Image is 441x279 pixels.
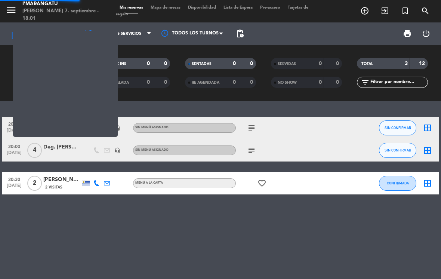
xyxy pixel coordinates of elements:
button: SIN CONFIRMAR [379,143,416,158]
strong: 0 [319,61,322,66]
i: filter_list [361,78,370,87]
span: CANCELADA [106,81,129,85]
span: 20:00 [5,119,24,128]
span: SIN CONFIRMAR [385,148,411,152]
i: search [421,6,430,15]
div: Deg. [PERSON_NAME] [43,143,81,151]
strong: 10 [75,80,83,85]
i: border_all [423,179,432,188]
span: WALK IN [375,4,395,17]
i: menu [6,4,17,16]
strong: 0 [233,80,236,85]
i: border_all [423,146,432,155]
span: RESERVADAS [18,61,41,65]
strong: 12 [75,60,83,65]
strong: 0 [147,80,150,85]
div: Deg. [PERSON_NAME][GEOGRAPHIC_DATA] [43,120,81,129]
span: 20:30 [5,175,24,183]
i: turned_in_not [401,6,410,15]
strong: 0 [250,80,255,85]
span: MENÚ A LA CARTA [135,181,163,184]
strong: 12 [419,61,426,66]
strong: 3 [61,60,64,65]
button: SIN CONFIRMAR [379,120,416,135]
span: Todos los servicios [96,31,141,36]
i: headset_mic [114,125,120,131]
strong: 2 [61,80,64,85]
strong: 0 [336,80,340,85]
div: I'marangatu [22,0,105,8]
i: exit_to_app [380,6,389,15]
span: [DATE] [5,183,24,192]
span: TOTAL [361,62,373,66]
strong: 0 [250,61,255,66]
span: RE AGENDADA [192,81,219,85]
span: Mapa de mesas [147,6,184,10]
button: CONFIRMADA [379,176,416,191]
div: LOG OUT [417,22,435,45]
span: CHECK INS [106,62,126,66]
span: 20:00 [5,142,24,150]
span: [DATE] [5,128,24,137]
strong: 3 [405,61,408,66]
span: SIN CONFIRMAR [385,126,411,130]
span: SIN CONFIRMAR [18,81,47,85]
strong: 1 [61,71,64,77]
span: Disponibilidad [184,6,220,10]
span: 4 [27,143,42,158]
span: Pre-acceso [256,6,284,10]
strong: 0 [164,61,169,66]
span: Reserva especial [395,4,415,17]
i: border_all [423,123,432,132]
span: SERVIDAS [278,62,296,66]
span: SENTADAS [192,62,212,66]
input: Filtrar por nombre... [370,78,428,86]
span: [DATE] [5,150,24,159]
strong: 0 [319,80,322,85]
span: Sin menú asignado [135,126,169,129]
span: CONFIRMADA [18,73,43,76]
span: RESERVAR MESA [355,4,375,17]
i: subject [247,146,256,155]
i: headset_mic [114,147,120,153]
i: arrow_drop_down [70,29,78,38]
span: 6 [27,120,42,135]
div: [PERSON_NAME] [43,175,81,184]
i: add_circle_outline [360,6,369,15]
span: Mis reservas [116,6,147,10]
strong: 0 [164,80,169,85]
span: Lista de Espera [220,6,256,10]
i: [DATE] [6,25,45,42]
i: subject [247,123,256,132]
i: favorite_border [257,179,266,188]
div: [PERSON_NAME] 7. septiembre - 18:01 [22,7,105,22]
strong: 2 [78,71,83,77]
span: NO SHOW [278,81,297,85]
i: power_settings_new [422,29,431,38]
span: BUSCAR [415,4,435,17]
strong: 0 [336,61,340,66]
span: pending_actions [235,29,244,38]
span: 2 Visitas [45,184,62,190]
button: menu [6,4,17,18]
span: print [403,29,412,38]
span: CONFIRMADA [387,181,409,185]
span: 2 [27,176,42,191]
strong: 0 [233,61,236,66]
span: Sin menú asignado [135,148,169,151]
strong: 0 [147,61,150,66]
